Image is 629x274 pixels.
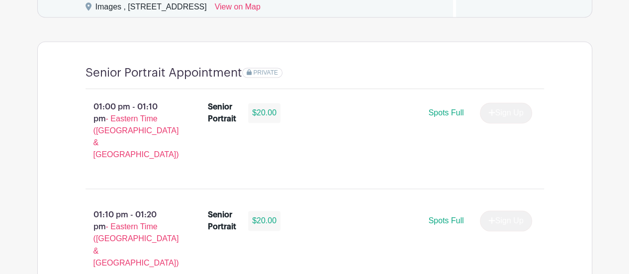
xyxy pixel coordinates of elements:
[86,66,242,80] h4: Senior Portrait Appointment
[253,69,278,76] span: PRIVATE
[70,97,192,165] p: 01:00 pm - 01:10 pm
[95,1,207,17] div: Images , [STREET_ADDRESS]
[93,114,179,159] span: - Eastern Time ([GEOGRAPHIC_DATA] & [GEOGRAPHIC_DATA])
[208,101,236,125] div: Senior Portrait
[248,211,280,231] div: $20.00
[428,216,463,225] span: Spots Full
[215,1,261,17] a: View on Map
[70,205,192,273] p: 01:10 pm - 01:20 pm
[248,103,280,123] div: $20.00
[428,108,463,117] span: Spots Full
[93,222,179,267] span: - Eastern Time ([GEOGRAPHIC_DATA] & [GEOGRAPHIC_DATA])
[208,209,236,233] div: Senior Portrait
